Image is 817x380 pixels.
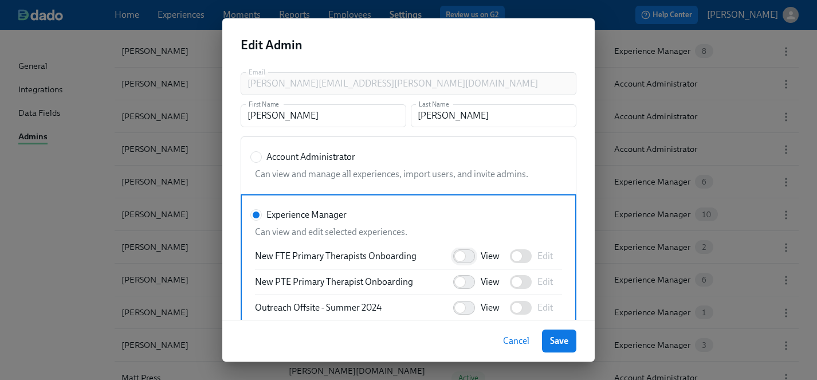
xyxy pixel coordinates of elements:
span: Save [550,335,568,347]
p: New FTE Primary Therapists Onboarding [255,250,417,263]
span: View [481,276,500,288]
button: Cancel [495,330,537,352]
span: Cancel [503,335,529,347]
h2: Edit Admin [241,37,576,54]
span: Edit [537,250,553,263]
p: New PTE Primary Therapist Onboarding [255,276,413,288]
span: Edit [537,301,553,314]
div: Can view and edit selected experiences. [250,226,562,238]
div: Can view and manage all experiences, import users, and invite admins. [250,168,562,181]
p: Outreach Offsite - Summer 2024 [255,301,382,314]
span: Experience Manager [266,209,347,221]
span: View [481,301,500,314]
button: Save [542,330,576,352]
span: View [481,250,500,263]
span: Edit [537,276,553,288]
span: Account Administrator [266,151,355,163]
